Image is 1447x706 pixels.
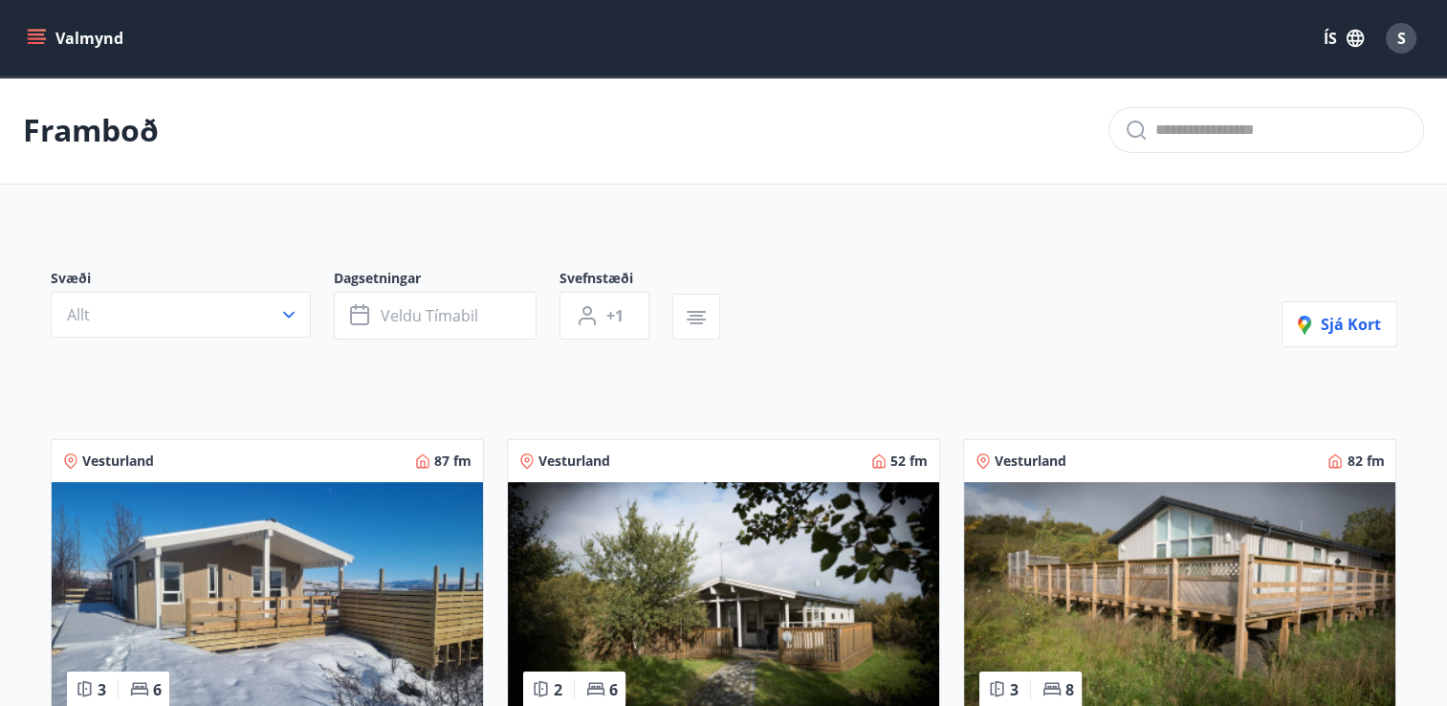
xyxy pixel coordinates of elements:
[890,452,928,471] span: 52 fm
[1065,679,1074,700] span: 8
[51,292,311,338] button: Allt
[381,305,478,326] span: Veldu tímabil
[1313,21,1374,55] button: ÍS
[23,109,159,151] p: Framboð
[153,679,162,700] span: 6
[1010,679,1019,700] span: 3
[1397,28,1406,49] span: S
[1282,301,1397,347] button: Sjá kort
[559,269,672,292] span: Svefnstæði
[82,452,154,471] span: Vesturland
[334,269,559,292] span: Dagsetningar
[1378,15,1424,61] button: S
[606,305,624,326] span: +1
[554,679,562,700] span: 2
[23,21,131,55] button: menu
[1298,314,1381,335] span: Sjá kort
[67,304,90,325] span: Allt
[559,292,649,340] button: +1
[538,452,610,471] span: Vesturland
[51,269,334,292] span: Svæði
[609,679,618,700] span: 6
[1347,452,1384,471] span: 82 fm
[334,292,537,340] button: Veldu tímabil
[98,679,106,700] span: 3
[434,452,471,471] span: 87 fm
[995,452,1066,471] span: Vesturland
